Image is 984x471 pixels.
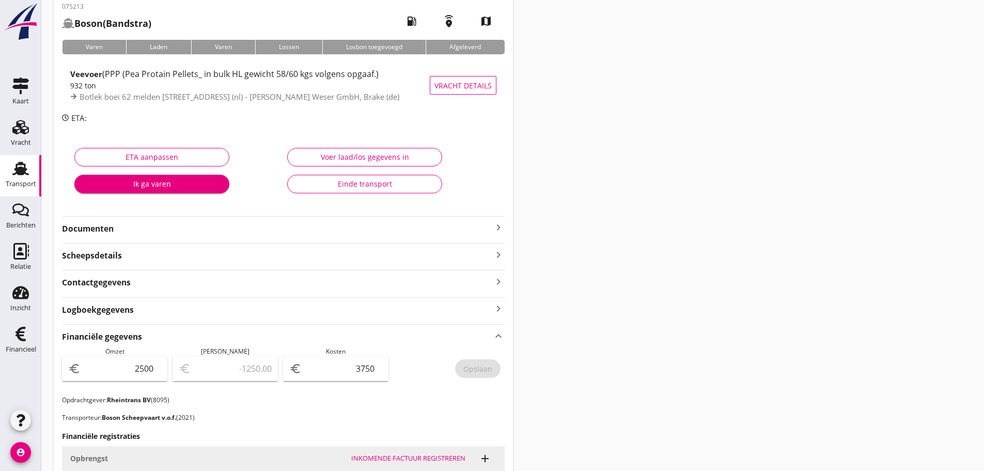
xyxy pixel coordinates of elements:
div: Inkomende factuur registreren [351,453,465,464]
div: Relatie [10,263,31,270]
p: 075213 [62,2,151,11]
span: ETA: [71,113,87,123]
strong: Boson Scheepvaart v.o.f. [102,413,176,422]
span: Kosten [326,347,346,356]
div: Laden [126,40,191,54]
div: Lossen [255,40,322,54]
i: keyboard_arrow_right [492,275,505,288]
div: 932 ton [70,80,430,91]
h2: (Bandstra) [62,17,151,31]
i: euro [68,362,81,375]
span: (PPP (Pea Protain Pellets_ in bulk HL gewicht 58/60 kgs volgens opgaaf.) [102,68,379,80]
strong: Boson [74,17,103,29]
input: 0,00 [83,360,161,377]
div: Einde transport [296,178,433,189]
i: emergency_share [434,7,463,36]
i: map [472,7,501,36]
button: Ik ga varen [74,175,229,193]
strong: Logboekgegevens [62,304,134,316]
strong: Opbrengst [70,453,108,463]
h3: Financiële registraties [62,431,505,442]
div: Financieel [6,346,36,353]
div: ETA aanpassen [83,151,221,162]
button: ETA aanpassen [74,148,229,166]
i: keyboard_arrow_up [492,329,505,343]
i: euro [289,362,302,375]
div: Varen [62,40,126,54]
p: Opdrachtgever: (8095) [62,396,505,405]
a: Veevoer(PPP (Pea Protain Pellets_ in bulk HL gewicht 58/60 kgs volgens opgaaf.)932 tonBotlek boei... [62,63,505,108]
button: Voer laad/los gegevens in [287,148,442,166]
div: Varen [191,40,255,54]
div: Kaart [12,98,29,104]
div: Vracht [11,139,31,146]
i: keyboard_arrow_right [492,221,505,234]
button: Inkomende factuur registreren [347,451,470,466]
span: Vracht details [434,80,492,91]
button: Vracht details [430,76,496,95]
strong: Financiële gegevens [62,331,142,343]
strong: Documenten [62,223,492,235]
span: Omzet [105,347,124,356]
div: Transport [6,180,36,187]
strong: Veevoer [70,69,102,79]
strong: Rheintrans BV [107,396,151,404]
strong: Scheepsdetails [62,250,122,262]
p: Transporteur: (2021) [62,413,505,422]
span: [PERSON_NAME] [201,347,249,356]
i: local_gas_station [397,7,426,36]
i: keyboard_arrow_right [492,302,505,316]
i: account_circle [10,442,31,463]
i: keyboard_arrow_right [492,248,505,262]
div: Berichten [6,222,36,229]
div: Voer laad/los gegevens in [296,151,433,162]
img: logo-small.a267ee39.svg [2,3,39,41]
div: Afgeleverd [426,40,504,54]
i: add [479,452,491,465]
div: Ik ga varen [83,178,221,189]
div: Losbon toegevoegd [322,40,426,54]
strong: Contactgegevens [62,277,131,288]
div: Inzicht [10,305,31,311]
input: 0,00 [304,360,382,377]
button: Einde transport [287,175,442,193]
span: Botlek boei 62 melden [STREET_ADDRESS] (nl) - [PERSON_NAME] Weser GmbH, Brake (de) [80,92,399,102]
